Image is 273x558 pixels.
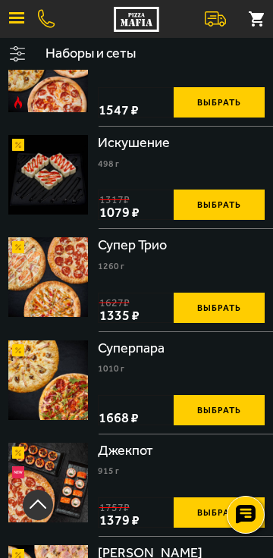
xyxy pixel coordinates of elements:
[99,195,130,206] s: 1317 ₽
[12,96,24,108] img: Острое блюдо
[99,103,139,117] span: 1547 ₽
[8,443,88,522] img: Джекпот
[99,205,140,219] span: 1079 ₽
[8,135,88,215] img: Искушение
[8,135,88,215] a: АкционныйИскушение
[98,261,124,271] span: 1260 г
[174,395,265,425] button: Выбрать
[99,502,130,513] s: 1757 ₽
[8,237,88,317] img: Супер Трио
[34,38,273,70] button: Наборы и сеты
[98,443,156,459] div: Джекпот
[12,447,24,459] img: Акционный
[8,340,88,420] img: Суперпара
[99,513,140,527] span: 1379 ₽
[12,139,24,151] img: Акционный
[8,237,88,317] a: АкционныйСупер Трио
[98,237,170,254] div: Супер Трио
[98,135,173,152] div: Искушение
[174,87,265,118] button: Выбрать
[8,33,88,112] img: Беатриче
[98,466,119,476] span: 915 г
[98,363,124,374] span: 1010 г
[174,497,265,528] button: Выбрать
[12,344,24,356] img: Акционный
[99,297,130,309] s: 1627 ₽
[99,309,140,322] span: 1335 ₽
[12,241,24,253] img: Акционный
[8,443,88,522] a: АкционныйНовинкаДжекпот
[98,340,168,357] div: Суперпара
[98,158,119,169] span: 498 г
[12,466,24,478] img: Новинка
[8,340,88,420] a: АкционныйСуперпара
[8,33,88,112] a: АкционныйОстрое блюдоБеатриче
[99,411,139,425] span: 1668 ₽
[174,293,265,323] button: Выбрать
[174,190,265,220] button: Выбрать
